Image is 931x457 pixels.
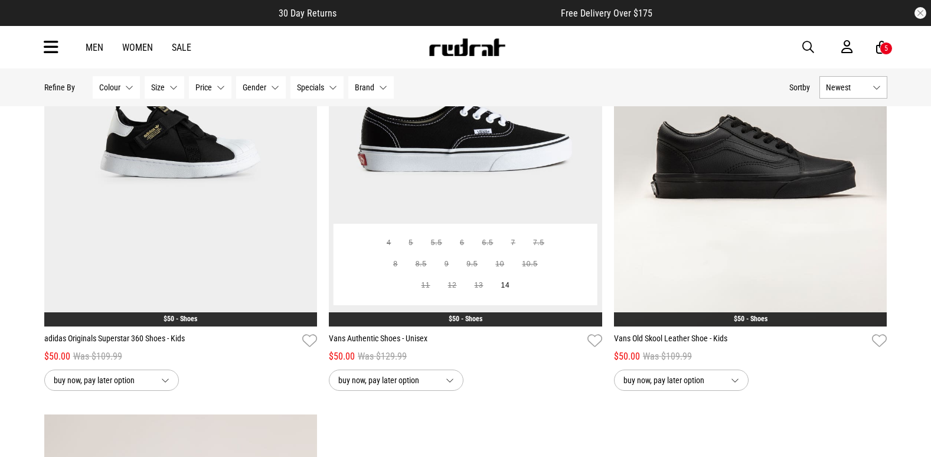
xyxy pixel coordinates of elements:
[54,373,152,387] span: buy now, pay later option
[789,80,810,94] button: Sortby
[86,42,103,53] a: Men
[492,275,518,296] button: 14
[290,76,344,99] button: Specials
[378,233,400,254] button: 4
[826,83,868,92] span: Newest
[355,83,374,92] span: Brand
[413,275,439,296] button: 11
[876,41,887,54] a: 5
[164,315,197,323] a: $50 - Shoes
[451,233,473,254] button: 6
[465,275,492,296] button: 13
[439,275,466,296] button: 12
[151,83,165,92] span: Size
[195,83,212,92] span: Price
[338,373,436,387] span: buy now, pay later option
[436,254,458,275] button: 9
[122,42,153,53] a: Women
[329,370,463,391] button: buy now, pay later option
[802,83,810,92] span: by
[614,350,640,364] span: $50.00
[643,350,692,364] span: Was $109.99
[329,350,355,364] span: $50.00
[358,350,407,364] span: Was $129.99
[99,83,120,92] span: Colour
[236,76,286,99] button: Gender
[614,370,749,391] button: buy now, pay later option
[73,350,122,364] span: Was $109.99
[348,76,394,99] button: Brand
[9,5,45,40] button: Open LiveChat chat widget
[407,254,436,275] button: 8.5
[734,315,767,323] a: $50 - Shoes
[561,8,652,19] span: Free Delivery Over $175
[44,332,298,350] a: adidas Originals Superstar 360 Shoes - Kids
[44,83,75,92] p: Refine By
[243,83,266,92] span: Gender
[614,332,868,350] a: Vans Old Skool Leather Shoe - Kids
[513,254,547,275] button: 10.5
[473,233,502,254] button: 6.5
[884,44,888,53] div: 5
[502,233,524,254] button: 7
[93,76,140,99] button: Colour
[297,83,324,92] span: Specials
[458,254,486,275] button: 9.5
[422,233,451,254] button: 5.5
[819,76,887,99] button: Newest
[623,373,721,387] span: buy now, pay later option
[329,332,583,350] a: Vans Authentic Shoes - Unisex
[524,233,553,254] button: 7.5
[44,350,70,364] span: $50.00
[145,76,184,99] button: Size
[279,8,337,19] span: 30 Day Returns
[384,254,406,275] button: 8
[428,38,506,56] img: Redrat logo
[360,7,537,19] iframe: Customer reviews powered by Trustpilot
[486,254,513,275] button: 10
[400,233,422,254] button: 5
[449,315,482,323] a: $50 - Shoes
[172,42,191,53] a: Sale
[44,370,179,391] button: buy now, pay later option
[189,76,231,99] button: Price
